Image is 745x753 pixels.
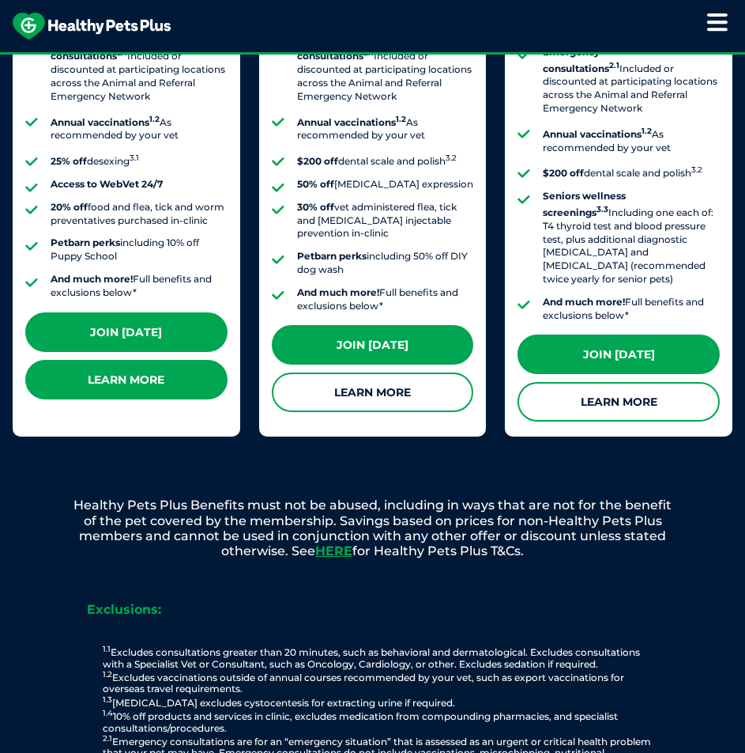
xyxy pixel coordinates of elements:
li: dental scale and polish [543,164,720,180]
a: Learn More [272,373,474,412]
sup: 1.2 [642,126,652,136]
strong: Petbarn perks [51,236,120,248]
sup: 1.2 [396,114,406,124]
strong: Annual vaccinations [51,116,160,128]
strong: Emergency consultations [543,46,619,74]
li: Full benefits and exclusions below* [51,273,228,300]
li: As recommended by your vet [51,113,228,143]
strong: Access to WebVet 24/7 [51,178,163,190]
strong: 20% off [51,201,88,213]
li: Full benefits and exclusions below* [543,296,720,323]
a: Learn More [25,360,228,399]
strong: Exclusions: [87,602,161,617]
strong: Annual vaccinations [543,128,652,140]
li: food and flea, tick and worm preventatives purchased in-clinic [51,201,228,228]
strong: $200 off [543,167,584,179]
strong: 30% off [297,201,334,213]
sup: 1.3 [103,694,112,705]
strong: And much more! [51,273,133,285]
strong: Petbarn perks [297,250,367,262]
strong: And much more! [297,286,379,298]
li: Included or discounted at participating locations across the Animal and Referral Emergency Network [543,46,720,115]
sup: 1.2 [103,669,112,679]
a: Join [DATE] [517,335,720,374]
li: Included or discounted at participating locations across the Animal and Referral Emergency Network [51,34,228,104]
li: including 50% off DIY dog wash [297,250,474,277]
li: dental scale and polish [297,152,474,168]
sup: 1.1 [103,644,111,654]
a: Join [DATE] [25,312,228,352]
li: Including one each of: T4 thyroid test and blood pressure test, plus additional diagnostic [MEDIC... [543,190,720,286]
li: vet administered flea, tick and [MEDICAL_DATA] injectable prevention in-clinic [297,201,474,240]
img: hpp-logo [13,13,171,40]
strong: Seniors wellness screenings [543,190,626,218]
li: Full benefits and exclusions below* [297,286,474,313]
li: As recommended by your vet [543,125,720,155]
strong: 50% off [297,178,334,190]
p: Healthy Pets Plus Benefits must not be abused, including in ways that are not for the benefit of ... [16,498,729,558]
a: HERE [315,543,352,558]
span: Proactive, preventative wellness program designed to keep your pet healthier and happier for longer [77,52,668,66]
sup: 2.1 [609,60,619,70]
sup: 1.2 [149,114,160,124]
li: [MEDICAL_DATA] expression [297,178,474,191]
sup: 3.1 [130,153,139,163]
sup: 3.3 [596,204,608,214]
a: Join [DATE] [272,325,474,365]
strong: 25% off [51,155,87,167]
li: As recommended by your vet [297,113,474,143]
li: Included or discounted at participating locations across the Animal and Referral Emergency Network [297,34,474,104]
strong: And much more! [543,296,625,308]
sup: 2.1 [103,733,112,744]
strong: Annual vaccinations [297,116,406,128]
li: desexing [51,152,228,168]
sup: 3.2 [691,165,702,175]
li: including 10% off Puppy School [51,236,228,263]
a: Learn More [517,382,720,422]
sup: 1.4 [103,708,113,718]
sup: 3.2 [446,153,457,163]
strong: $200 off [297,155,338,167]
